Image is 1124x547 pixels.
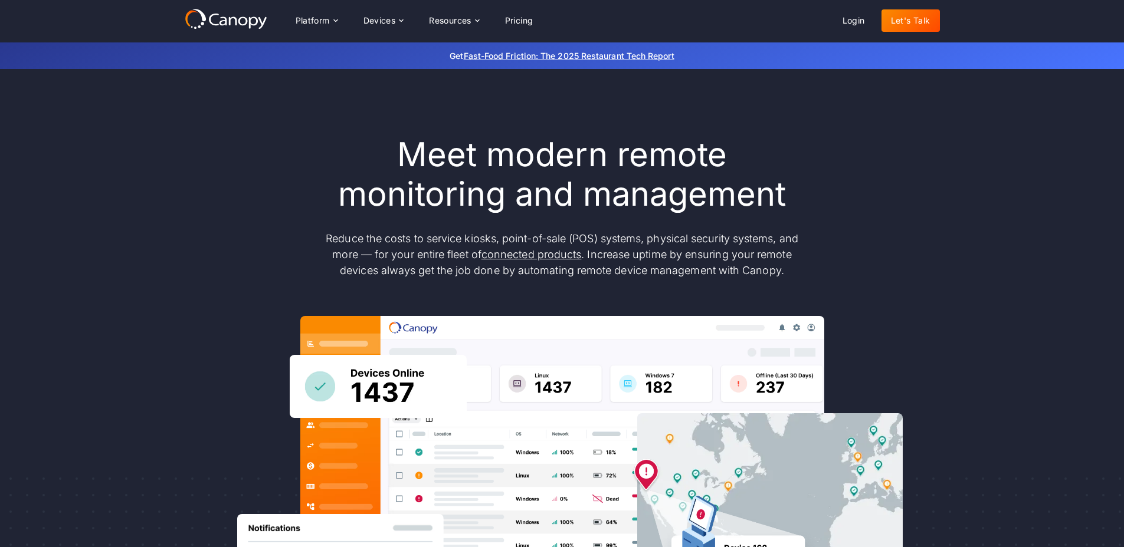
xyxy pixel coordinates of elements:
a: Fast-Food Friction: The 2025 Restaurant Tech Report [464,51,674,61]
a: connected products [481,248,581,261]
h1: Meet modern remote monitoring and management [314,135,810,214]
a: Pricing [496,9,543,32]
div: Resources [420,9,488,32]
div: Platform [296,17,330,25]
a: Login [833,9,874,32]
p: Get [273,50,851,62]
div: Devices [363,17,396,25]
p: Reduce the costs to service kiosks, point-of-sale (POS) systems, physical security systems, and m... [314,230,810,278]
div: Devices [354,9,413,32]
div: Resources [429,17,471,25]
div: Platform [286,9,347,32]
img: Canopy sees how many devices are online [290,355,467,418]
a: Let's Talk [881,9,940,32]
